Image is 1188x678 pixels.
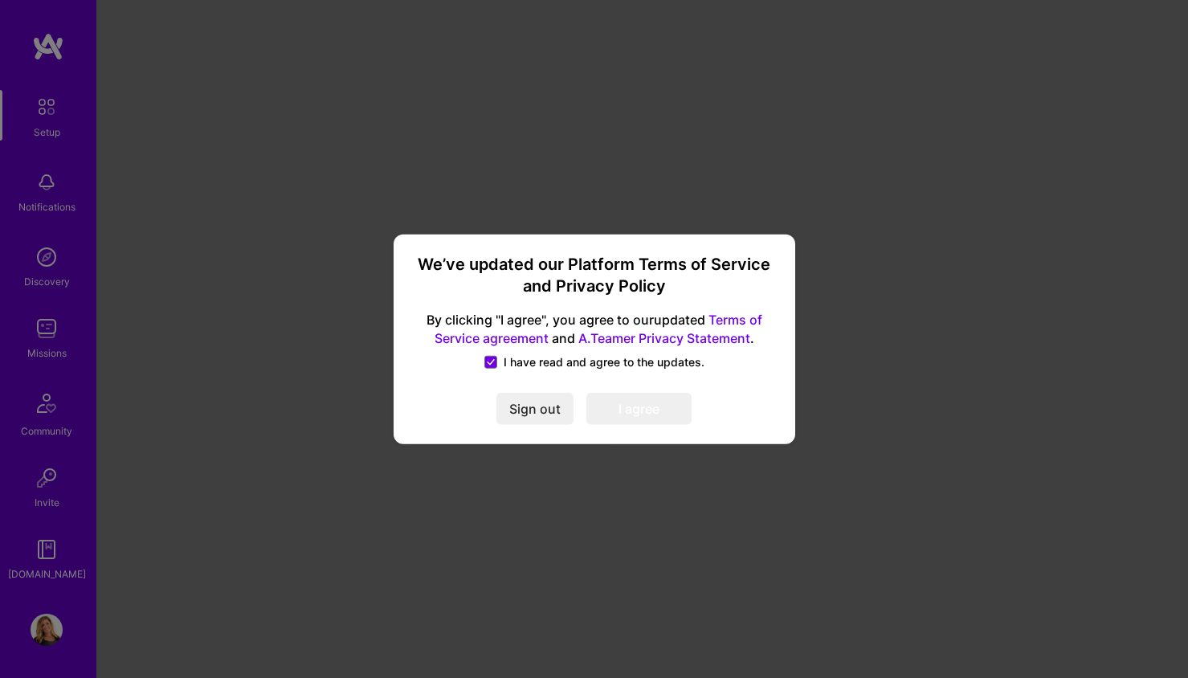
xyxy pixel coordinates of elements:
a: A.Teamer Privacy Statement [578,329,750,345]
button: Sign out [496,392,574,424]
a: Terms of Service agreement [435,312,762,346]
span: I have read and agree to the updates. [504,353,704,370]
span: By clicking "I agree", you agree to our updated and . [413,311,776,348]
h3: We’ve updated our Platform Terms of Service and Privacy Policy [413,254,776,298]
button: I agree [586,392,692,424]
